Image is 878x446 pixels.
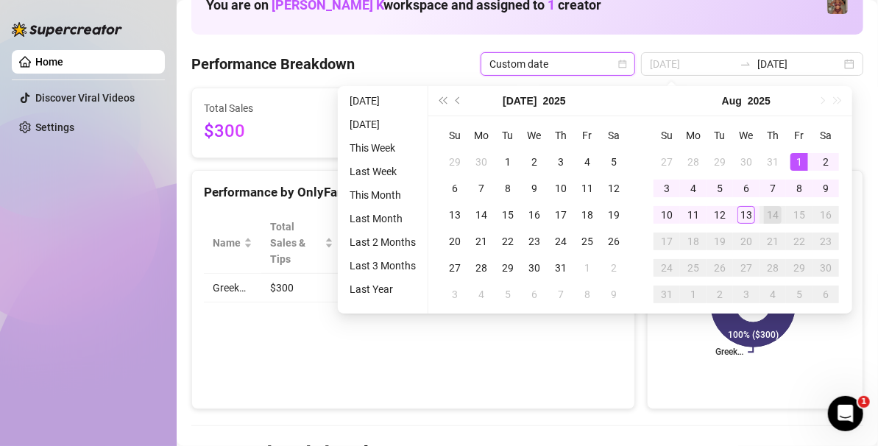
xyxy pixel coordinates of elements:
[733,255,760,281] td: 2025-08-27
[344,233,422,251] li: Last 2 Months
[733,149,760,175] td: 2025-07-30
[711,233,729,250] div: 19
[574,149,601,175] td: 2025-07-04
[684,286,702,303] div: 1
[790,153,808,171] div: 1
[495,175,521,202] td: 2025-07-08
[442,149,468,175] td: 2025-06-29
[764,153,782,171] div: 31
[525,259,543,277] div: 30
[737,153,755,171] div: 30
[737,286,755,303] div: 3
[552,180,570,197] div: 10
[35,121,74,133] a: Settings
[786,281,812,308] td: 2025-09-05
[812,202,839,228] td: 2025-08-16
[658,233,676,250] div: 17
[658,153,676,171] div: 27
[344,92,422,110] li: [DATE]
[468,281,495,308] td: 2025-08-04
[574,228,601,255] td: 2025-07-25
[654,122,680,149] th: Su
[711,286,729,303] div: 2
[786,228,812,255] td: 2025-08-22
[578,259,596,277] div: 1
[552,286,570,303] div: 7
[204,183,623,202] div: Performance by OnlyFans Creator
[605,206,623,224] div: 19
[601,175,627,202] td: 2025-07-12
[711,180,729,197] div: 5
[760,281,786,308] td: 2025-09-04
[790,233,808,250] div: 22
[740,58,751,70] span: swap-right
[760,255,786,281] td: 2025-08-28
[499,259,517,277] div: 29
[618,60,627,68] span: calendar
[468,122,495,149] th: Mo
[707,202,733,228] td: 2025-08-12
[468,255,495,281] td: 2025-07-28
[499,233,517,250] div: 22
[650,56,734,72] input: Start date
[858,396,870,408] span: 1
[503,86,537,116] button: Choose a month
[812,281,839,308] td: 2025-09-06
[472,153,490,171] div: 30
[764,259,782,277] div: 28
[605,286,623,303] div: 9
[442,175,468,202] td: 2025-07-06
[786,149,812,175] td: 2025-08-01
[680,149,707,175] td: 2025-07-28
[472,206,490,224] div: 14
[601,255,627,281] td: 2025-08-02
[442,255,468,281] td: 2025-07-27
[680,281,707,308] td: 2025-09-01
[521,202,548,228] td: 2025-07-16
[605,259,623,277] div: 2
[495,202,521,228] td: 2025-07-15
[817,286,835,303] div: 6
[552,153,570,171] div: 3
[442,122,468,149] th: Su
[680,122,707,149] th: Mo
[605,233,623,250] div: 26
[812,228,839,255] td: 2025-08-23
[521,149,548,175] td: 2025-07-02
[344,280,422,298] li: Last Year
[722,86,742,116] button: Choose a month
[757,56,841,72] input: End date
[472,259,490,277] div: 28
[601,202,627,228] td: 2025-07-19
[737,206,755,224] div: 13
[344,139,422,157] li: This Week
[601,281,627,308] td: 2025-08-09
[344,186,422,204] li: This Month
[707,175,733,202] td: 2025-08-05
[578,153,596,171] div: 4
[442,202,468,228] td: 2025-07-13
[601,228,627,255] td: 2025-07-26
[654,175,680,202] td: 2025-08-03
[35,56,63,68] a: Home
[574,175,601,202] td: 2025-07-11
[442,281,468,308] td: 2025-08-03
[654,149,680,175] td: 2025-07-27
[764,233,782,250] div: 21
[499,286,517,303] div: 5
[472,286,490,303] div: 4
[12,22,122,37] img: logo-BBDzfeDw.svg
[658,180,676,197] div: 3
[680,175,707,202] td: 2025-08-04
[658,259,676,277] div: 24
[270,219,322,267] span: Total Sales & Tips
[521,255,548,281] td: 2025-07-30
[601,149,627,175] td: 2025-07-05
[654,281,680,308] td: 2025-08-31
[204,274,261,302] td: Greek…
[737,233,755,250] div: 20
[760,122,786,149] th: Th
[658,206,676,224] div: 10
[812,175,839,202] td: 2025-08-09
[552,206,570,224] div: 17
